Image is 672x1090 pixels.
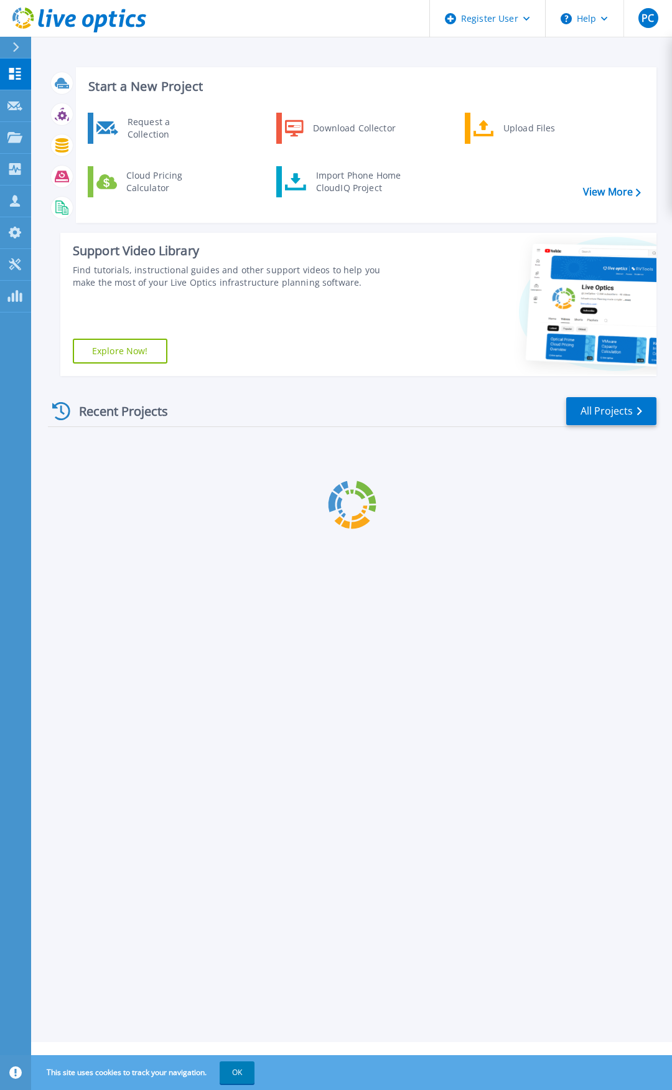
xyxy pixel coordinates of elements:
[34,1061,254,1084] span: This site uses cookies to track your navigation.
[88,80,640,93] h3: Start a New Project
[310,169,407,194] div: Import Phone Home CloudIQ Project
[497,116,589,141] div: Upload Files
[88,166,215,197] a: Cloud Pricing Calculator
[120,169,212,194] div: Cloud Pricing Calculator
[88,113,215,144] a: Request a Collection
[307,116,401,141] div: Download Collector
[73,339,167,364] a: Explore Now!
[276,113,404,144] a: Download Collector
[642,13,654,23] span: PC
[73,264,381,289] div: Find tutorials, instructional guides and other support videos to help you make the most of your L...
[220,1061,254,1084] button: OK
[465,113,592,144] a: Upload Files
[583,186,641,198] a: View More
[566,397,656,425] a: All Projects
[73,243,381,259] div: Support Video Library
[121,116,212,141] div: Request a Collection
[48,396,185,426] div: Recent Projects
